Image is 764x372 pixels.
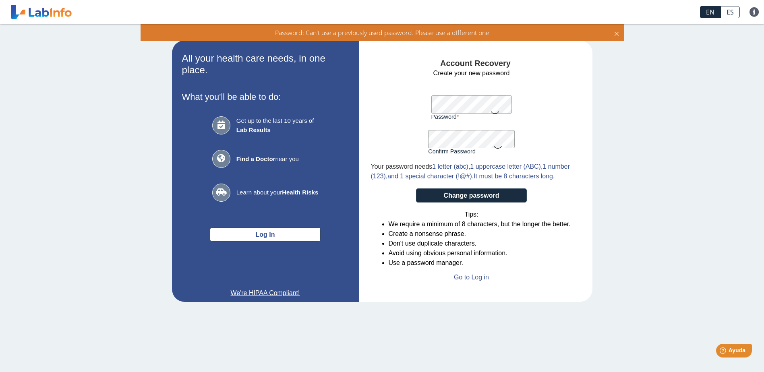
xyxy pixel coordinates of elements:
div: , , . . [371,162,572,181]
span: Get up to the last 10 years of [236,116,318,134]
li: We require a minimum of 8 characters, but the longer the better. [389,219,571,229]
button: Log In [210,227,321,242]
span: It must be 8 characters long [474,173,553,180]
b: Health Risks [282,189,318,196]
a: Go to Log in [454,273,489,282]
button: Change password [416,188,527,203]
h3: What you'll be able to do: [182,92,349,102]
span: 1 uppercase letter (ABC) [470,163,541,170]
li: Avoid using obvious personal information. [389,248,571,258]
span: 1 number (123), [371,163,570,180]
b: Find a Doctor [236,155,275,162]
iframe: Help widget launcher [692,341,755,363]
b: Lab Results [236,126,271,133]
a: EN [700,6,721,18]
span: and 1 special character (!@#) [387,173,472,180]
li: Don't use duplicate characters. [389,239,571,248]
li: Create a nonsense phrase. [389,229,571,239]
span: 1 letter (abc) [432,163,468,170]
span: Learn about your [236,188,318,197]
span: near you [236,155,318,164]
h4: Account Recovery [371,59,580,68]
span: Password: Can't use a previously used password. Please use a different one [275,28,489,37]
span: Create your new password [433,68,510,78]
span: Tips: [465,210,478,219]
h2: All your health care needs, in one place. [182,53,349,76]
span: Your password needs [371,163,433,170]
a: We're HIPAA Compliant! [182,288,349,298]
a: ES [721,6,740,18]
label: Confirm Password [428,148,514,155]
label: Password [431,114,512,120]
li: Use a password manager. [389,258,571,268]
